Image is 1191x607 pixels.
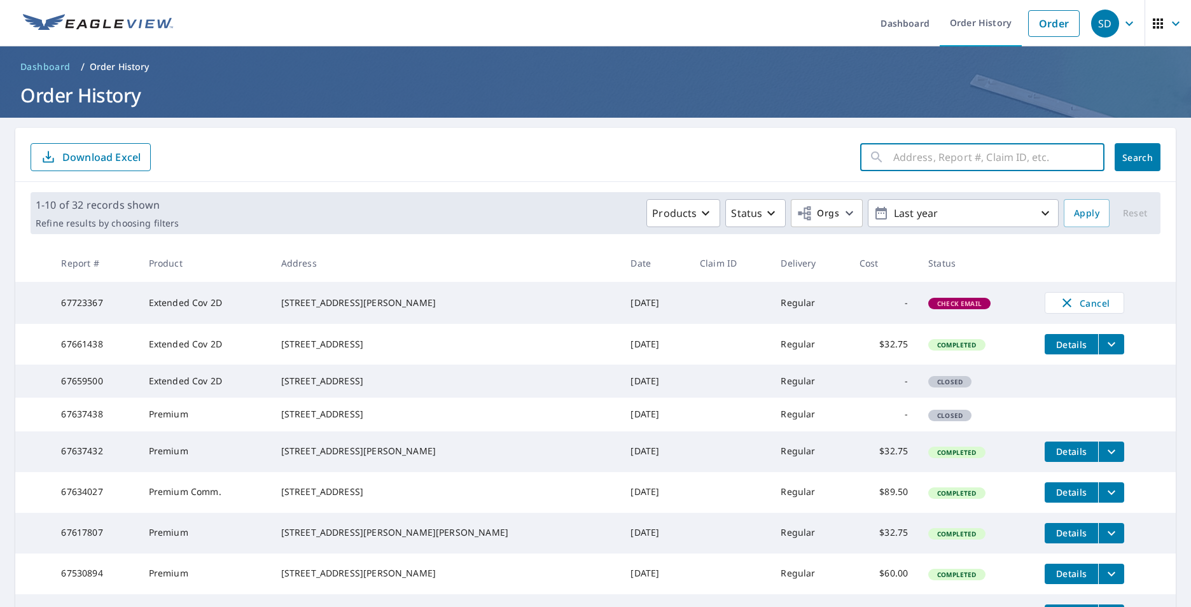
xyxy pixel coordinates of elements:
button: filesDropdownBtn-67661438 [1098,334,1124,354]
span: Check Email [930,299,989,308]
span: Details [1052,527,1090,539]
button: filesDropdownBtn-67617807 [1098,523,1124,543]
td: Premium [139,554,271,594]
button: detailsBtn-67637432 [1045,442,1098,462]
td: [DATE] [620,365,690,398]
th: Date [620,244,690,282]
img: EV Logo [23,14,173,33]
th: Address [271,244,621,282]
p: Products [652,206,697,221]
td: 67530894 [51,554,138,594]
p: Last year [889,202,1038,225]
td: 67634027 [51,472,138,513]
span: Search [1125,151,1150,164]
span: Details [1052,445,1090,457]
div: [STREET_ADDRESS][PERSON_NAME][PERSON_NAME] [281,526,611,539]
p: Refine results by choosing filters [36,218,179,229]
p: Status [731,206,762,221]
td: Regular [770,513,849,554]
td: Regular [770,431,849,472]
p: 1-10 of 32 records shown [36,197,179,213]
button: Last year [868,199,1059,227]
td: Extended Cov 2D [139,365,271,398]
td: $89.50 [849,472,919,513]
span: Completed [930,570,984,579]
span: Dashboard [20,60,71,73]
div: [STREET_ADDRESS][PERSON_NAME] [281,445,611,457]
td: [DATE] [620,282,690,324]
td: [DATE] [620,398,690,431]
td: 67617807 [51,513,138,554]
div: [STREET_ADDRESS] [281,485,611,498]
td: 67723367 [51,282,138,324]
button: detailsBtn-67617807 [1045,523,1098,543]
td: [DATE] [620,324,690,365]
span: Completed [930,448,984,457]
span: Apply [1074,206,1099,221]
nav: breadcrumb [15,57,1176,77]
td: Regular [770,472,849,513]
td: $60.00 [849,554,919,594]
a: Order [1028,10,1080,37]
td: $32.75 [849,513,919,554]
span: Details [1052,568,1090,580]
div: SD [1091,10,1119,38]
span: Details [1052,486,1090,498]
td: Regular [770,398,849,431]
td: Regular [770,282,849,324]
td: 67637432 [51,431,138,472]
li: / [81,59,85,74]
td: Regular [770,554,849,594]
h1: Order History [15,82,1176,108]
td: Regular [770,365,849,398]
button: Orgs [791,199,863,227]
span: Closed [930,411,970,420]
button: detailsBtn-67634027 [1045,482,1098,503]
div: [STREET_ADDRESS] [281,375,611,387]
td: 67661438 [51,324,138,365]
td: [DATE] [620,513,690,554]
td: Extended Cov 2D [139,324,271,365]
a: Dashboard [15,57,76,77]
th: Report # [51,244,138,282]
td: Premium [139,513,271,554]
button: filesDropdownBtn-67637432 [1098,442,1124,462]
span: Completed [930,340,984,349]
button: Status [725,199,786,227]
button: Cancel [1045,292,1124,314]
th: Status [918,244,1034,282]
button: filesDropdownBtn-67634027 [1098,482,1124,503]
td: Extended Cov 2D [139,282,271,324]
button: Apply [1064,199,1110,227]
th: Cost [849,244,919,282]
div: [STREET_ADDRESS][PERSON_NAME] [281,567,611,580]
button: detailsBtn-67661438 [1045,334,1098,354]
th: Claim ID [690,244,770,282]
td: Premium [139,398,271,431]
td: 67637438 [51,398,138,431]
td: [DATE] [620,431,690,472]
input: Address, Report #, Claim ID, etc. [893,139,1104,175]
span: Closed [930,377,970,386]
th: Delivery [770,244,849,282]
td: 67659500 [51,365,138,398]
td: Premium Comm. [139,472,271,513]
td: - [849,365,919,398]
span: Completed [930,489,984,498]
button: filesDropdownBtn-67530894 [1098,564,1124,584]
span: Cancel [1058,295,1111,310]
p: Order History [90,60,150,73]
td: $32.75 [849,324,919,365]
td: Regular [770,324,849,365]
div: [STREET_ADDRESS] [281,408,611,421]
td: $32.75 [849,431,919,472]
td: [DATE] [620,554,690,594]
div: [STREET_ADDRESS] [281,338,611,351]
td: - [849,398,919,431]
span: Orgs [797,206,839,221]
span: Details [1052,338,1090,351]
button: detailsBtn-67530894 [1045,564,1098,584]
button: Search [1115,143,1160,171]
p: Download Excel [62,150,141,164]
div: [STREET_ADDRESS][PERSON_NAME] [281,297,611,309]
